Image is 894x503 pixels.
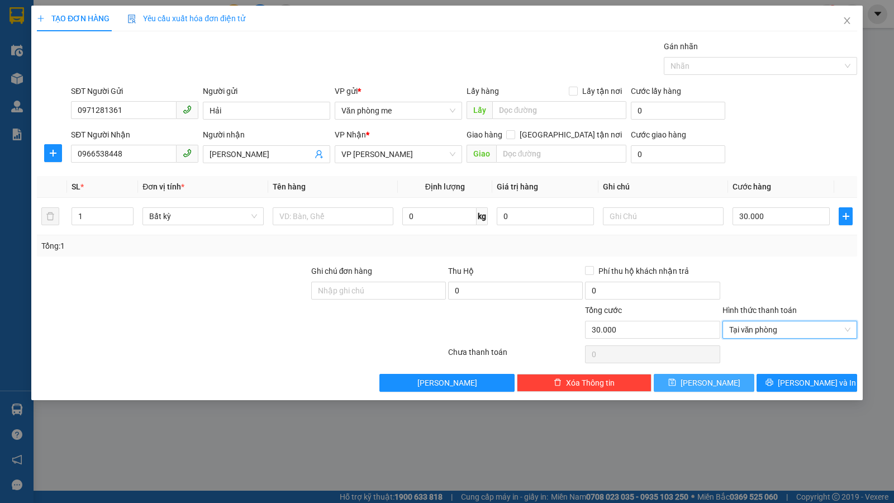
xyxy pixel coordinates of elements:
span: close [843,16,852,25]
span: Phí thu hộ khách nhận trả [594,265,693,277]
span: save [668,378,676,387]
span: Tại văn phòng [729,321,850,338]
span: [GEOGRAPHIC_DATA] tận nơi [515,129,626,141]
span: plus [839,212,852,221]
span: Lấy tận nơi [578,85,626,97]
div: Chưa thanh toán [447,346,584,366]
button: plus [44,144,62,162]
span: Xóa Thông tin [566,377,615,389]
span: TẠO ĐƠN HÀNG [37,14,110,23]
input: Cước giao hàng [631,145,725,163]
input: Dọc đường [496,145,627,163]
th: Ghi chú [598,176,728,198]
span: [PERSON_NAME] [417,377,477,389]
span: Định lượng [425,182,465,191]
label: Ghi chú đơn hàng [311,267,373,276]
span: printer [765,378,773,387]
div: Người nhận [203,129,330,141]
img: icon [127,15,136,23]
button: [PERSON_NAME] [379,374,514,392]
div: Tổng: 1 [41,240,346,252]
span: Giá trị hàng [497,182,538,191]
div: VP gửi [335,85,462,97]
div: Người gửi [203,85,330,97]
span: [PERSON_NAME] và In [778,377,856,389]
span: user-add [315,150,324,159]
span: phone [183,149,192,158]
span: [PERSON_NAME] [681,377,740,389]
input: Ghi chú đơn hàng [311,282,446,300]
button: save[PERSON_NAME] [654,374,754,392]
span: plus [37,15,45,22]
input: Cước lấy hàng [631,102,725,120]
span: Đơn vị tính [142,182,184,191]
span: Lấy [467,101,492,119]
span: Giao [467,145,496,163]
span: Tên hàng [273,182,306,191]
button: deleteXóa Thông tin [517,374,652,392]
span: Giao hàng [467,130,502,139]
span: Bất kỳ [149,208,256,225]
div: SĐT Người Nhận [71,129,198,141]
div: SĐT Người Gửi [71,85,198,97]
span: VP Nhận [335,130,366,139]
button: plus [839,207,853,225]
span: SL [72,182,80,191]
label: Gán nhãn [664,42,698,51]
label: Cước lấy hàng [631,87,681,96]
span: Yêu cầu xuất hóa đơn điện tử [127,14,245,23]
label: Cước giao hàng [631,130,686,139]
span: phone [183,105,192,114]
span: VP Thịnh Liệt [341,146,455,163]
span: plus [45,149,61,158]
span: Tổng cước [585,306,622,315]
input: Dọc đường [492,101,627,119]
span: kg [477,207,488,225]
span: Thu Hộ [448,267,474,276]
label: Hình thức thanh toán [722,306,797,315]
button: printer[PERSON_NAME] và In [757,374,857,392]
span: Cước hàng [733,182,771,191]
span: delete [554,378,562,387]
span: Văn phòng me [341,102,455,119]
input: Ghi Chú [603,207,724,225]
button: Close [831,6,863,37]
input: 0 [497,207,594,225]
span: Lấy hàng [467,87,499,96]
button: delete [41,207,59,225]
input: VD: Bàn, Ghế [273,207,393,225]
